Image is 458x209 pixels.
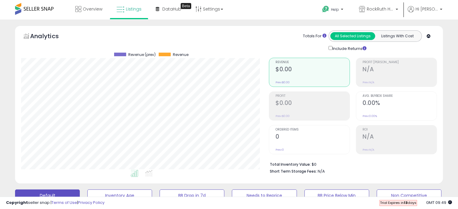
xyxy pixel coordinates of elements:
[270,160,432,168] li: $0
[363,94,437,98] span: Avg. Buybox Share
[83,6,102,12] span: Overview
[173,53,188,57] span: Revenue
[276,61,350,64] span: Revenue
[363,81,374,84] small: Prev: N/A
[380,200,416,205] span: Trial Expires in days
[270,169,317,174] b: Short Term Storage Fees:
[276,94,350,98] span: Profit
[375,32,420,40] button: Listings With Cost
[160,189,224,201] button: BB Drop in 7d
[324,45,374,52] div: Include Returns
[317,1,349,20] a: Help
[363,114,377,118] small: Prev: 0.00%
[363,66,437,74] h2: N/A
[276,100,350,108] h2: $0.00
[304,189,369,201] button: BB Price Below Min
[232,189,297,201] button: Needs to Reprice
[30,32,70,42] h5: Analytics
[6,200,104,206] div: seller snap | |
[181,3,191,9] div: Tooltip anchor
[6,200,28,205] strong: Copyright
[15,189,80,201] button: Default
[367,6,394,12] span: RockRuth HVAC E-Commerce
[377,189,441,201] button: Non Competitive
[330,32,375,40] button: All Selected Listings
[408,6,442,20] a: Hi [PERSON_NAME]
[303,33,326,39] div: Totals For
[270,162,311,167] b: Total Inventory Value:
[363,128,437,131] span: ROI
[276,148,284,152] small: Prev: 0
[128,53,156,57] span: Revenue (prev)
[404,200,408,205] b: 13
[331,7,339,12] span: Help
[363,133,437,141] h2: N/A
[51,200,77,205] a: Terms of Use
[322,5,329,13] i: Get Help
[126,6,142,12] span: Listings
[318,168,325,174] span: N/A
[416,6,438,12] span: Hi [PERSON_NAME]
[276,66,350,74] h2: $0.00
[363,148,374,152] small: Prev: N/A
[276,128,350,131] span: Ordered Items
[363,61,437,64] span: Profit [PERSON_NAME]
[276,133,350,141] h2: 0
[78,200,104,205] a: Privacy Policy
[162,6,181,12] span: DataHub
[426,200,452,205] span: 2025-09-18 09:49 GMT
[276,81,290,84] small: Prev: $0.00
[87,189,152,201] button: Inventory Age
[363,100,437,108] h2: 0.00%
[276,114,290,118] small: Prev: $0.00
